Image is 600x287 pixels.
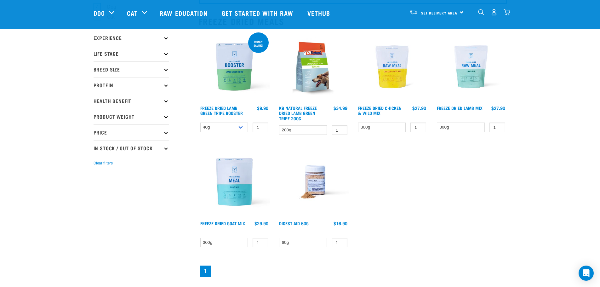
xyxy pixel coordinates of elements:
img: home-icon@2x.png [504,9,510,15]
div: $27.90 [491,106,505,111]
p: Protein [94,77,169,93]
a: Freeze Dried Lamb Mix [437,107,483,109]
p: Breed Size [94,61,169,77]
a: K9 Natural Freeze Dried Lamb Green Tripe 200g [279,107,317,119]
a: Freeze Dried Lamb Green Tripe Booster [200,107,243,114]
nav: pagination [199,264,507,278]
a: Freeze Dried Goat Mix [200,222,245,224]
div: $34.99 [334,106,347,111]
a: Digest Aid 60g [279,222,309,224]
span: Set Delivery Area [421,12,458,14]
a: Cat [127,8,138,18]
input: 1 [410,123,426,132]
a: Get started with Raw [215,0,301,26]
input: 1 [332,125,347,135]
div: $29.90 [254,221,268,226]
img: RE Product Shoot 2023 Nov8677 [435,31,507,103]
p: Life Stage [94,46,169,61]
p: In Stock / Out Of Stock [94,140,169,156]
input: 1 [253,123,268,132]
img: home-icon-1@2x.png [478,9,484,15]
a: Dog [94,8,105,18]
button: Clear filters [94,160,113,166]
div: $16.90 [334,221,347,226]
input: 1 [489,123,505,132]
a: Freeze Dried Chicken & Wild Mix [358,107,402,114]
img: Raw Essentials Digest Aid Pet Supplement [277,146,349,218]
p: Product Weight [94,109,169,124]
img: van-moving.png [409,9,418,15]
div: $9.90 [257,106,268,111]
a: Vethub [301,0,338,26]
p: Price [94,124,169,140]
a: Page 1 [200,266,211,277]
img: RE Product Shoot 2023 Nov8678 [357,31,428,103]
img: user.png [491,9,497,15]
input: 1 [332,238,347,248]
div: Open Intercom Messenger [579,266,594,281]
img: Raw Essentials Freeze Dried Goat Mix [199,146,270,218]
div: $27.90 [412,106,426,111]
div: Money saving! [248,37,269,50]
p: Experience [94,30,169,46]
input: 1 [253,238,268,248]
img: K9 Square [277,31,349,103]
p: Health Benefit [94,93,169,109]
img: Freeze Dried Lamb Green Tripe [199,31,270,103]
a: Raw Education [153,0,215,26]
